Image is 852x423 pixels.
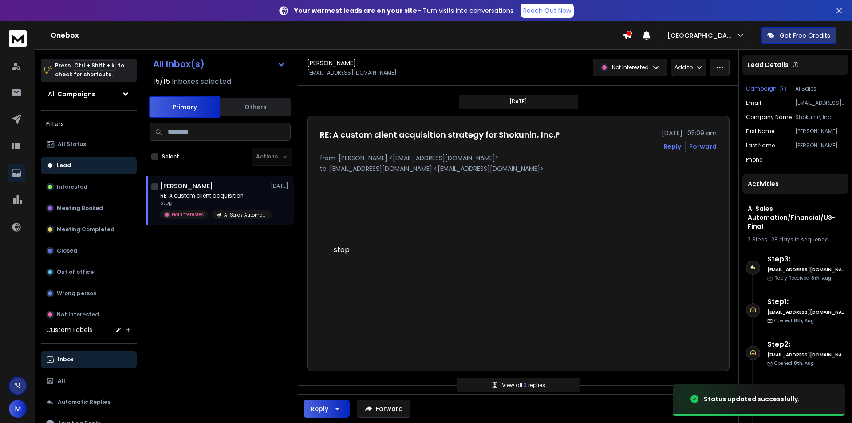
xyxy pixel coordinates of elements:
p: Reply Received [774,275,831,281]
p: Automatic Replies [58,399,110,406]
p: Interested [57,183,87,190]
span: 8th, Aug [794,317,814,324]
p: First Name [746,128,774,135]
p: Shokunin, Inc. [795,114,845,121]
h6: Step 3 : [767,254,845,265]
button: Out of office [41,263,137,281]
button: Campaign [746,85,786,92]
p: Phone [746,156,762,163]
p: AI Sales Automation/Financial/US- Final [224,212,267,218]
span: 3 Steps [748,236,767,243]
p: [PERSON_NAME] [795,142,845,149]
p: Wrong person [57,290,97,297]
p: Reach Out Now [523,6,571,15]
p: stop [160,199,267,206]
h1: AI Sales Automation/Financial/US- Final [748,204,843,231]
h1: Onebox [51,30,623,41]
button: Wrong person [41,285,137,302]
h3: Filters [41,118,137,130]
button: Meeting Completed [41,221,137,238]
button: Primary [149,96,220,118]
p: [EMAIL_ADDRESS][DOMAIN_NAME] [307,69,397,76]
p: Out of office [57,269,94,276]
p: Not Interested [57,311,99,318]
p: Not Interested [612,64,649,71]
p: Last Name [746,142,775,149]
p: Meeting Completed [57,226,114,233]
h1: All Inbox(s) [153,59,205,68]
p: Add to [674,64,693,71]
label: Select [162,153,179,160]
button: Forward [357,400,410,418]
span: 28 days in sequence [771,236,828,243]
button: All Campaigns [41,85,137,103]
button: Reply [304,400,350,418]
p: Not Interested [172,211,205,218]
p: Lead Details [748,60,789,69]
p: All Status [58,141,86,148]
button: Automatic Replies [41,393,137,411]
p: Meeting Booked [57,205,103,212]
p: – Turn visits into conversations [294,6,513,15]
span: 8th, Aug [794,360,814,367]
p: [PERSON_NAME] [795,128,845,135]
p: AI Sales Automation/Financial/US- Final [795,85,845,92]
button: Meeting Booked [41,199,137,217]
p: Email [746,99,761,107]
p: View all replies [502,382,545,389]
p: Lead [57,162,71,169]
button: Reply [663,142,681,151]
div: Reply [311,404,328,413]
span: 15 / 15 [153,76,170,87]
button: All Status [41,135,137,153]
button: Get Free Credits [761,27,836,44]
p: Opened [774,360,814,367]
h6: [EMAIL_ADDRESS][DOMAIN_NAME] [767,309,845,316]
div: Status updated successfully. [704,395,800,403]
p: stop [334,245,579,255]
h6: Step 2 : [767,339,845,350]
a: Reach Out Now [521,4,574,18]
p: Inbox [58,356,73,363]
button: All [41,372,137,390]
p: from: [PERSON_NAME] <[EMAIL_ADDRESS][DOMAIN_NAME]> [320,154,717,162]
button: All Inbox(s) [146,55,292,73]
button: Lead [41,157,137,174]
p: [DATE] [509,98,527,105]
h3: Custom Labels [46,325,92,334]
span: Ctrl + Shift + k [73,60,116,71]
div: | [748,236,843,243]
p: RE: A custom client acquisition [160,192,267,199]
h6: Step 1 : [767,296,845,307]
h3: Inboxes selected [172,76,231,87]
img: logo [9,30,27,47]
button: Inbox [41,351,137,368]
strong: Your warmest leads are on your site [294,6,417,15]
h1: RE: A custom client acquisition strategy for Shokunin, Inc.? [320,129,560,141]
button: Not Interested [41,306,137,324]
p: All [58,377,65,384]
h1: [PERSON_NAME] [307,59,356,67]
p: [DATE] : 05:09 am [662,129,717,138]
p: Company Name [746,114,792,121]
h6: [EMAIL_ADDRESS][DOMAIN_NAME] [767,352,845,358]
span: 8th, Aug [811,275,831,281]
button: Others [220,97,291,117]
h1: All Campaigns [48,90,95,99]
p: Campaign [746,85,777,92]
div: Forward [689,142,717,151]
p: Opened [774,317,814,324]
p: Press to check for shortcuts. [55,61,124,79]
button: M [9,400,27,418]
h1: [PERSON_NAME] [160,182,213,190]
p: Closed [57,247,77,254]
h6: [EMAIL_ADDRESS][DOMAIN_NAME] [767,266,845,273]
span: 3 [524,381,528,389]
button: Interested [41,178,137,196]
button: Closed [41,242,137,260]
p: Get Free Credits [780,31,830,40]
p: to: [EMAIL_ADDRESS][DOMAIN_NAME] <[EMAIL_ADDRESS][DOMAIN_NAME]> [320,164,717,173]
